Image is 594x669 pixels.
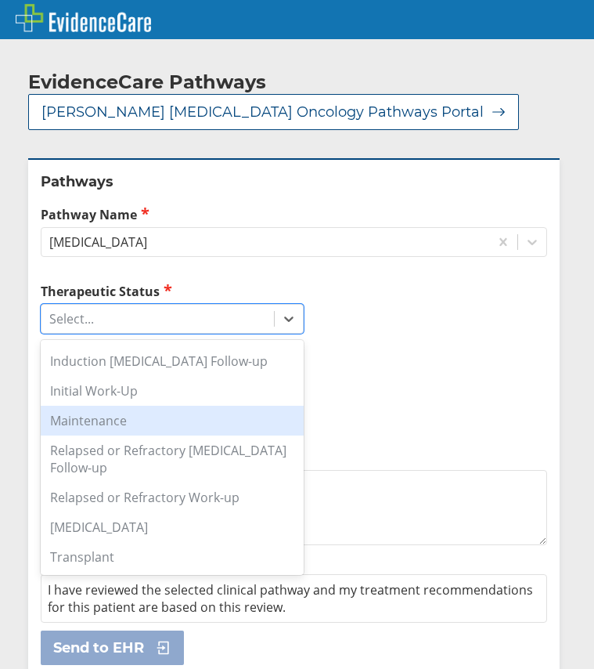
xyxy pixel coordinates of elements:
button: [PERSON_NAME] [MEDICAL_DATA] Oncology Pathways Portal [28,94,519,130]
div: Induction [MEDICAL_DATA] Follow-up [41,346,304,376]
img: EvidenceCare [16,4,151,32]
div: Relapsed or Refractory Work-up [41,483,304,512]
span: [PERSON_NAME] [MEDICAL_DATA] Oncology Pathways Portal [41,103,484,121]
span: I have reviewed the selected clinical pathway and my treatment recommendations for this patient a... [48,581,533,616]
div: [MEDICAL_DATA] [41,512,304,542]
button: Send to EHR [41,631,184,665]
div: Relapsed or Refractory [MEDICAL_DATA] Follow-up [41,436,304,483]
div: Initial Work-Up [41,376,304,406]
div: Transplant [41,542,304,572]
label: Pathway Name [41,205,547,223]
h2: Pathways [41,172,547,191]
span: Send to EHR [53,638,144,657]
div: Select... [49,310,94,327]
label: Therapeutic Status [41,282,304,300]
h2: EvidenceCare Pathways [28,71,266,94]
div: [MEDICAL_DATA] [49,233,147,251]
div: Maintenance [41,406,304,436]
